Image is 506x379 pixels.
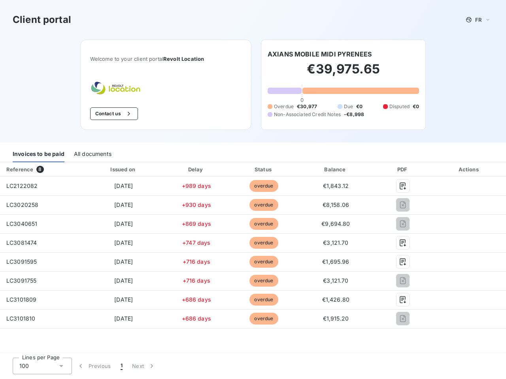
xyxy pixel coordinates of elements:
[268,49,372,59] h6: AXIANS MOBILE MIDI PYRENEES
[274,103,294,110] span: Overdue
[182,201,211,208] span: +930 days
[183,277,210,284] span: +716 days
[323,277,348,284] span: €3,121.70
[413,103,419,110] span: €0
[322,296,349,303] span: €1,426.80
[6,220,37,227] span: LC3040651
[90,107,138,120] button: Contact us
[249,275,278,287] span: overdue
[182,220,211,227] span: +869 days
[182,315,211,322] span: +686 days
[182,296,211,303] span: +686 days
[434,165,504,173] div: Actions
[165,165,228,173] div: Delay
[6,315,35,322] span: LC3101810
[90,56,242,62] span: Welcome to your client portal
[114,277,133,284] span: [DATE]
[127,358,160,374] button: Next
[323,201,349,208] span: €8,158.06
[85,165,162,173] div: Issued on
[6,258,37,265] span: LC3091595
[19,362,29,370] span: 100
[249,237,278,249] span: overdue
[121,362,123,370] span: 1
[13,146,64,162] div: Invoices to be paid
[114,220,133,227] span: [DATE]
[249,180,278,192] span: overdue
[323,239,348,246] span: €3,121.70
[249,218,278,230] span: overdue
[356,103,363,110] span: €0
[72,358,116,374] button: Previous
[344,111,364,118] span: -€8,998
[268,61,419,85] h2: €39,975.65
[36,166,43,173] span: 8
[344,103,353,110] span: Due
[183,258,210,265] span: +716 days
[74,146,111,162] div: All documents
[114,201,133,208] span: [DATE]
[116,358,127,374] button: 1
[6,239,37,246] span: LC3081474
[114,315,133,322] span: [DATE]
[249,313,278,325] span: overdue
[114,258,133,265] span: [DATE]
[249,256,278,268] span: overdue
[322,258,349,265] span: €1,695.96
[114,182,133,189] span: [DATE]
[300,165,372,173] div: Balance
[182,239,210,246] span: +747 days
[249,199,278,211] span: overdue
[274,111,341,118] span: Non-Associated Credit Notes
[321,220,350,227] span: €9,694.80
[231,165,296,173] div: Status
[300,97,304,103] span: 0
[323,315,349,322] span: €1,915.20
[475,17,481,23] span: FR
[114,296,133,303] span: [DATE]
[182,182,211,189] span: +989 days
[323,182,349,189] span: €1,843.12
[163,56,204,62] span: Revolt Location
[6,182,38,189] span: LC2122082
[297,103,317,110] span: €30,977
[249,294,278,306] span: overdue
[6,277,36,284] span: LC3091755
[90,81,141,95] img: Company logo
[6,166,33,173] div: Reference
[114,239,133,246] span: [DATE]
[389,103,410,110] span: Disputed
[6,296,36,303] span: LC3101809
[13,13,71,27] h3: Client portal
[6,201,38,208] span: LC3020258
[375,165,431,173] div: PDF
